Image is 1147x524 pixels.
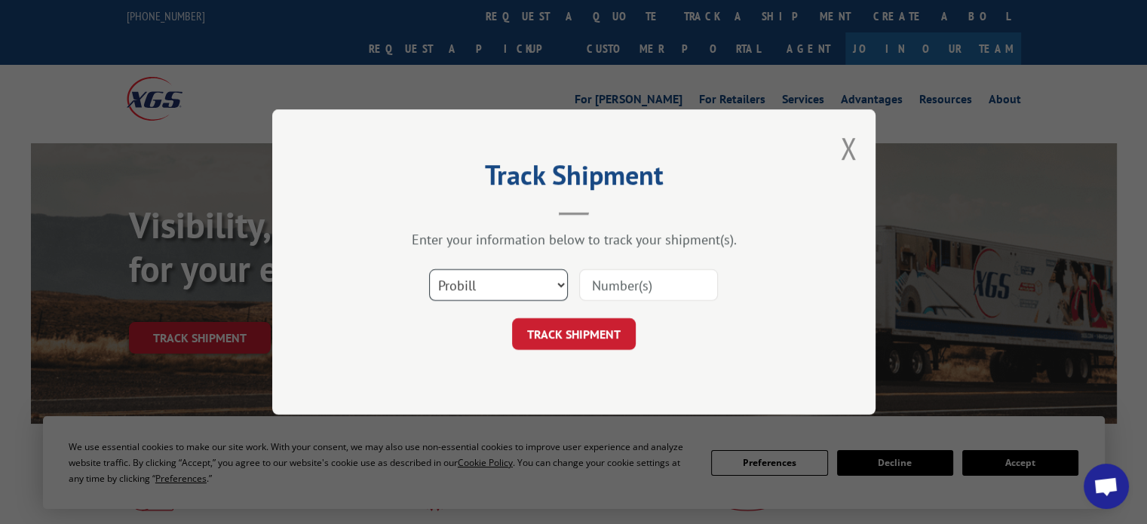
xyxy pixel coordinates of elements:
h2: Track Shipment [348,164,800,193]
input: Number(s) [579,269,718,301]
div: Open chat [1084,464,1129,509]
button: Close modal [840,128,857,168]
div: Enter your information below to track your shipment(s). [348,231,800,248]
button: TRACK SHIPMENT [512,318,636,350]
